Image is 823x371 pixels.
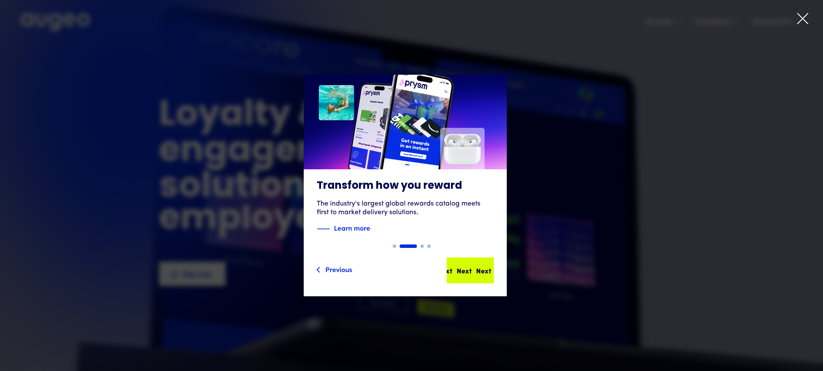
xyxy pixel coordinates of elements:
[400,244,417,248] div: Show slide 2 of 4
[371,224,384,234] img: Blue text arrow
[427,244,431,248] div: Show slide 4 of 4
[393,244,396,248] div: Show slide 1 of 4
[325,264,352,274] div: Previous
[317,180,494,193] h3: Transform how you reward
[317,200,494,217] div: The industry's largest global rewards catalog meets first to market delivery solutions.
[457,265,472,276] div: Next
[304,75,507,244] a: Transform how you rewardThe industry's largest global rewards catalog meets first to market deliv...
[447,257,494,283] a: NextNextNext
[420,244,424,248] div: Show slide 3 of 4
[317,224,330,234] img: Blue decorative line
[476,265,491,276] div: Next
[334,223,370,232] strong: Learn more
